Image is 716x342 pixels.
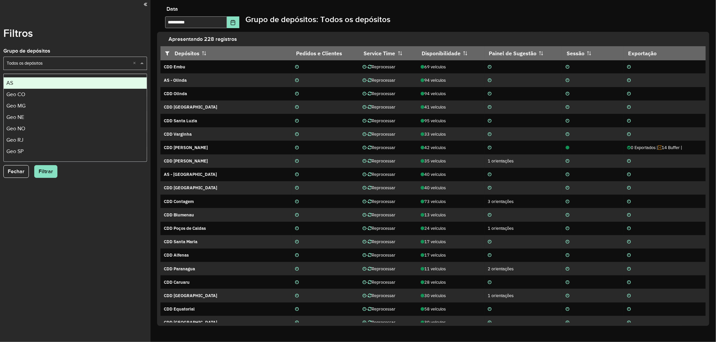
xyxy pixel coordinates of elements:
i: Não realizada [566,65,569,69]
i: Não realizada [566,321,569,325]
span: - Reprocessar [366,131,395,137]
i: Não realizada [363,253,366,258]
span: - Reprocessar [366,118,395,124]
i: Não realizada [295,186,299,190]
div: 17 veículos [421,238,481,245]
i: Abrir/fechar filtros [165,51,175,56]
i: Não realizada [295,92,299,96]
strong: CDD Alfenas [164,252,189,258]
i: Não realizada [566,307,569,312]
i: Não realizada [363,280,366,285]
strong: CDD Varginha [164,131,192,137]
div: 94 veículos [421,77,481,83]
i: Não realizada [295,132,299,137]
i: Não realizada [488,132,491,137]
i: Não realizada [488,253,491,258]
button: Fechar [3,165,29,178]
i: Não realizada [488,321,491,325]
div: 0 Exportados | 14 Buffer | [627,144,702,151]
strong: CDD [GEOGRAPHIC_DATA] [164,185,217,191]
label: Grupo de depósitos: Todos os depósitos [245,13,390,25]
div: 11 veículos [421,266,481,272]
div: 30 veículos [421,292,481,299]
i: Não realizada [566,173,569,177]
span: Geo NO [6,126,25,131]
div: 58 veículos [421,306,481,312]
span: Geo CO [6,91,25,97]
i: Não realizada [363,321,366,325]
th: Pedidos e Clientes [292,46,359,60]
i: Não realizada [488,65,491,69]
i: Não realizada [488,78,491,83]
div: 42 veículos [421,144,481,151]
i: Não realizada [295,307,299,312]
i: Não realizada [627,240,631,244]
span: - Reprocessar [366,77,395,83]
strong: CDD Santa Luzia [164,118,197,124]
th: Depósitos [160,46,292,60]
div: 40 veículos [421,171,481,178]
i: Não realizada [627,119,631,123]
i: Não realizada [627,65,631,69]
strong: CDD Poços de Caldas [164,225,206,231]
i: Não realizada [295,280,299,285]
i: Não realizada [363,200,366,204]
i: Não realizada [488,92,491,96]
span: Geo SP [6,148,23,154]
i: Não realizada [295,119,299,123]
i: Não realizada [363,186,366,190]
span: - Reprocessar [366,279,395,285]
i: Não realizada [627,267,631,271]
div: 41 veículos [421,104,481,110]
th: Disponibilidade [417,46,484,60]
i: 1274681 - 14 pedidos [566,146,569,150]
i: Não realizada [627,78,631,83]
i: Não realizada [488,280,491,285]
i: Não realizada [627,105,631,110]
th: Painel de Sugestão [484,46,562,60]
div: 28 veículos [421,279,481,285]
strong: CDD [GEOGRAPHIC_DATA] [164,320,217,325]
i: Não realizada [363,226,366,231]
span: Geo RJ [6,137,23,143]
i: Não realizada [295,240,299,244]
div: 73 veículos [421,198,481,205]
i: Não realizada [363,132,366,137]
strong: CDD Paranagua [164,266,195,272]
div: 94 veículos [421,90,481,97]
i: Não realizada [488,213,491,217]
i: Não realizada [363,78,366,83]
i: Não realizada [488,146,491,150]
div: 69 veículos [421,64,481,70]
i: Não realizada [295,65,299,69]
span: Geo NE [6,114,24,120]
i: Não realizada [363,65,366,69]
div: 30 veículos [421,319,481,326]
i: Não realizada [566,294,569,298]
i: Não realizada [295,105,299,110]
i: Não realizada [295,253,299,258]
ng-dropdown-panel: Options list [3,74,147,162]
div: 40 veículos [421,185,481,191]
i: Não realizada [295,159,299,163]
span: - Reprocessar [366,252,395,258]
i: Não realizada [566,92,569,96]
i: Não realizada [363,240,366,244]
span: - Reprocessar [366,199,395,204]
i: Não realizada [627,321,631,325]
i: Não realizada [566,267,569,271]
i: Não realizada [627,280,631,285]
i: Não realizada [566,186,569,190]
strong: CDD Equatorial [164,306,195,312]
i: Não realizada [295,226,299,231]
span: - Reprocessar [366,185,395,191]
i: Não realizada [363,294,366,298]
strong: CDD Olinda [164,91,187,96]
i: Não realizada [295,294,299,298]
div: 95 veículos [421,118,481,124]
i: Não realizada [566,240,569,244]
div: 1 orientações [488,225,559,231]
strong: CDD Caruaru [164,279,190,285]
strong: CDD [GEOGRAPHIC_DATA] [164,293,217,298]
label: Grupo de depósitos [3,47,50,55]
